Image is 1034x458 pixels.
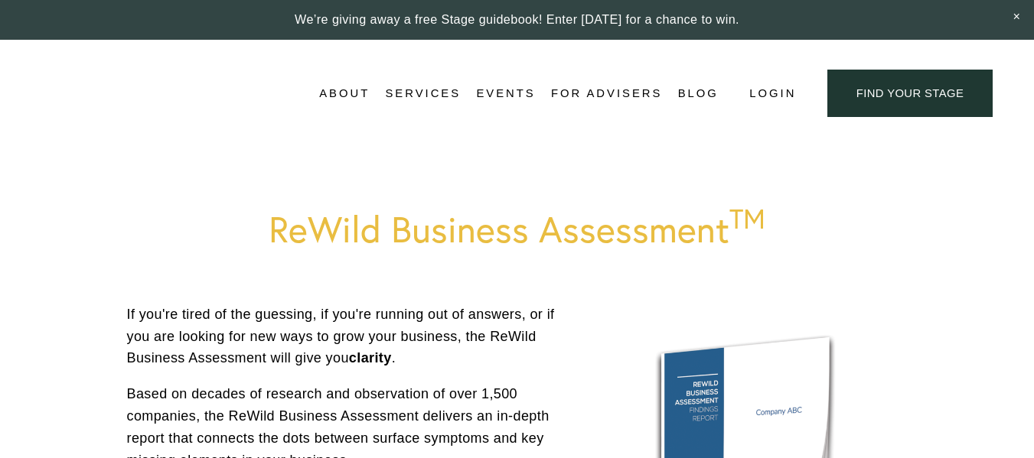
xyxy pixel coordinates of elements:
a: Events [476,82,535,105]
span: About [319,83,370,104]
span: Services [385,83,461,104]
a: find your stage [827,70,993,118]
a: folder dropdown [385,82,461,105]
sup: TM [729,202,765,235]
a: For Advisers [551,82,662,105]
h1: ReWild Business Assessment [127,209,908,249]
strong: clarity [349,350,392,365]
img: The ReWild Group [41,55,191,132]
a: Blog [678,82,719,105]
a: Login [749,83,796,104]
p: If you're tired of the guessing, if you're running out of answers, or if you are looking for new ... [127,304,572,369]
a: folder dropdown [319,82,370,105]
